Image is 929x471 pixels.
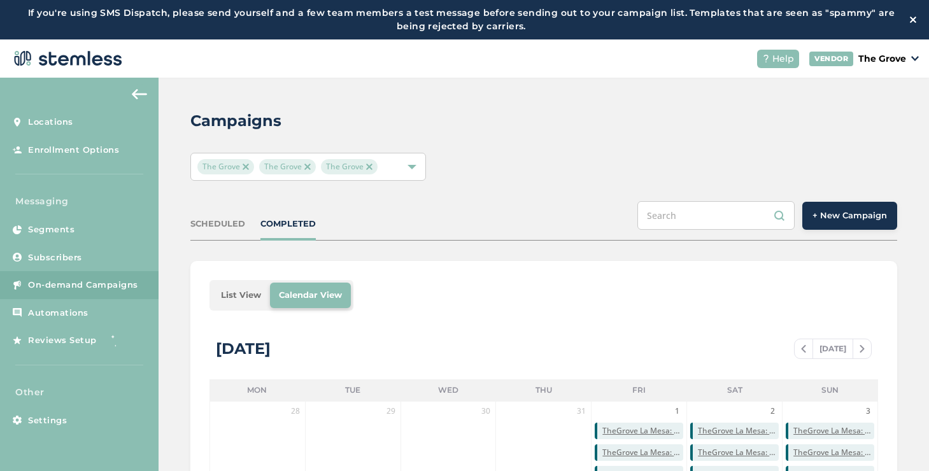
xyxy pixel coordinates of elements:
img: icon-chevron-right-bae969c5.svg [860,345,865,353]
span: Reviews Setup [28,334,97,347]
button: + New Campaign [802,202,897,230]
h2: Campaigns [190,109,281,132]
li: Calendar View [270,283,351,308]
span: The Grove [197,159,254,174]
span: 1 [670,405,683,418]
span: Segments [28,223,74,236]
li: Thu [496,379,592,401]
span: The Grove [321,159,378,174]
span: TheGrove La Mesa: You have a new notification waiting for you, {first_name}! Reply END to cancel [602,447,683,458]
img: icon-close-white-1ed751a3.svg [910,17,916,23]
span: Settings [28,414,67,427]
input: Search [637,201,795,230]
p: The Grove [858,52,906,66]
img: icon-close-accent-8a337256.svg [243,164,249,170]
li: Wed [401,379,496,401]
span: 30 [479,405,492,418]
img: logo-dark-0685b13c.svg [10,46,122,71]
li: Fri [592,379,687,401]
iframe: Chat Widget [865,410,929,471]
li: Mon [209,379,305,401]
li: List View [212,283,270,308]
div: VENDOR [809,52,853,66]
span: 31 [575,405,588,418]
span: TheGrove La Mesa: You have a new notification waiting for you, {first_name}! Reply END to cancel [793,447,874,458]
span: [DATE] [812,339,853,358]
span: TheGrove La Mesa: You have a new notification waiting for you, {first_name}! Reply END to cancel [793,425,874,437]
span: TheGrove La Mesa: You have a new notification waiting for you, {first_name}! Reply END to cancel [602,425,683,437]
div: COMPLETED [260,218,316,230]
img: glitter-stars-b7820f95.gif [106,328,132,353]
img: icon-arrow-back-accent-c549486e.svg [132,89,147,99]
span: Enrollment Options [28,144,119,157]
img: icon-chevron-left-b8c47ebb.svg [801,345,806,353]
img: icon-help-white-03924b79.svg [762,55,770,62]
label: If you're using SMS Dispatch, please send yourself and a few team members a test message before s... [13,6,910,33]
div: SCHEDULED [190,218,245,230]
span: 3 [862,405,874,418]
img: icon-close-accent-8a337256.svg [366,164,372,170]
span: 28 [289,405,302,418]
span: TheGrove La Mesa: You have a new notification waiting for you, {first_name}! Reply END to cancel [698,447,779,458]
li: Sat [687,379,783,401]
span: Automations [28,307,89,320]
img: icon-close-accent-8a337256.svg [304,164,311,170]
span: TheGrove La Mesa: You have a new notification waiting for you, {first_name}! Reply END to cancel [698,425,779,437]
span: The Grove [259,159,316,174]
span: 2 [766,405,779,418]
span: On-demand Campaigns [28,279,138,292]
span: Help [772,52,794,66]
li: Tue [305,379,401,401]
li: Sun [783,379,878,401]
div: [DATE] [216,337,271,360]
span: Subscribers [28,251,82,264]
span: Locations [28,116,73,129]
span: + New Campaign [812,209,887,222]
span: 29 [385,405,397,418]
img: icon_down-arrow-small-66adaf34.svg [911,56,919,61]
